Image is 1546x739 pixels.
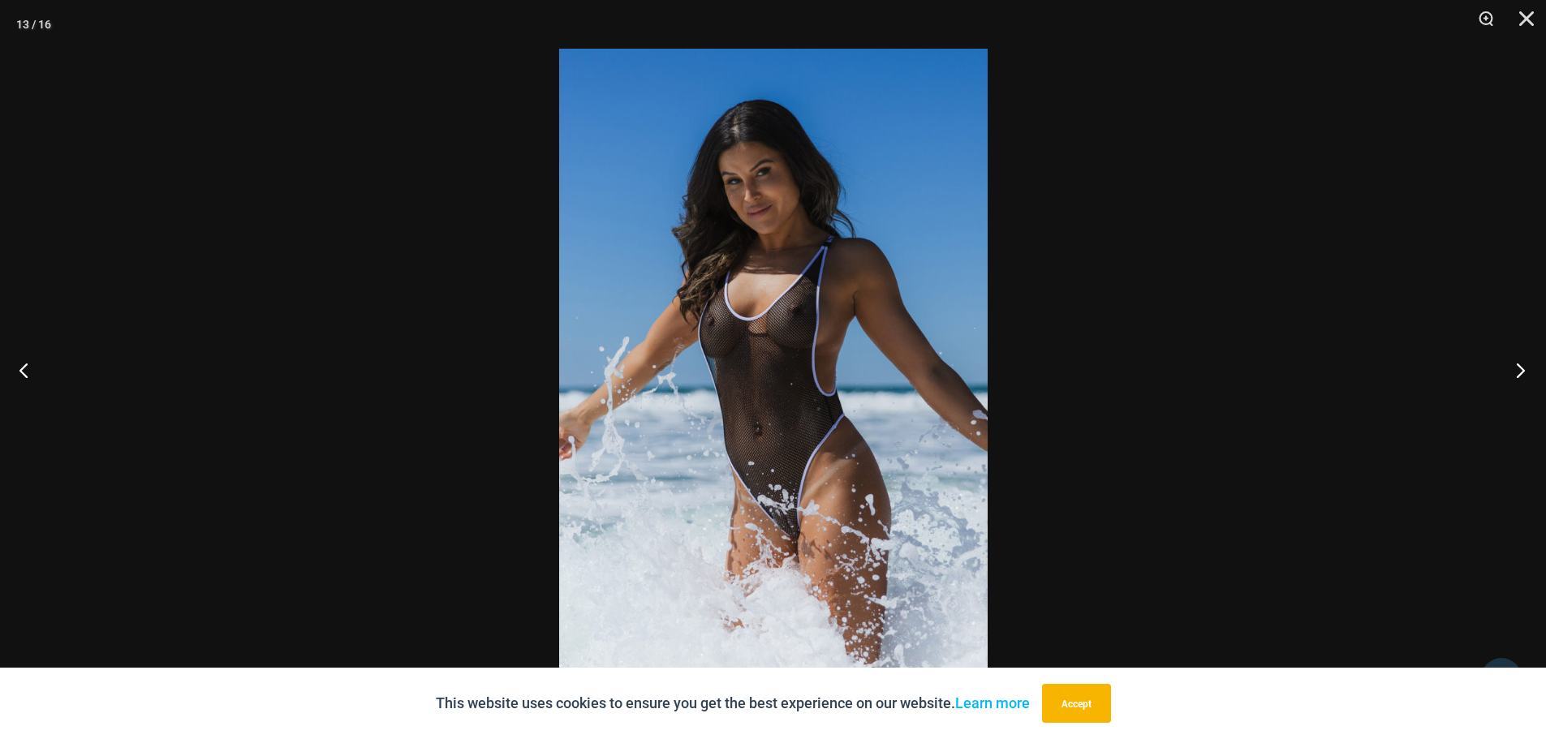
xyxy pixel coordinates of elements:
a: Learn more [955,694,1030,711]
button: Accept [1042,684,1111,723]
p: This website uses cookies to ensure you get the best experience on our website. [436,691,1030,715]
div: 13 / 16 [16,12,51,37]
button: Next [1485,329,1546,410]
img: Tradewinds Ink and Ivory 807 One Piece 08 [559,49,988,690]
